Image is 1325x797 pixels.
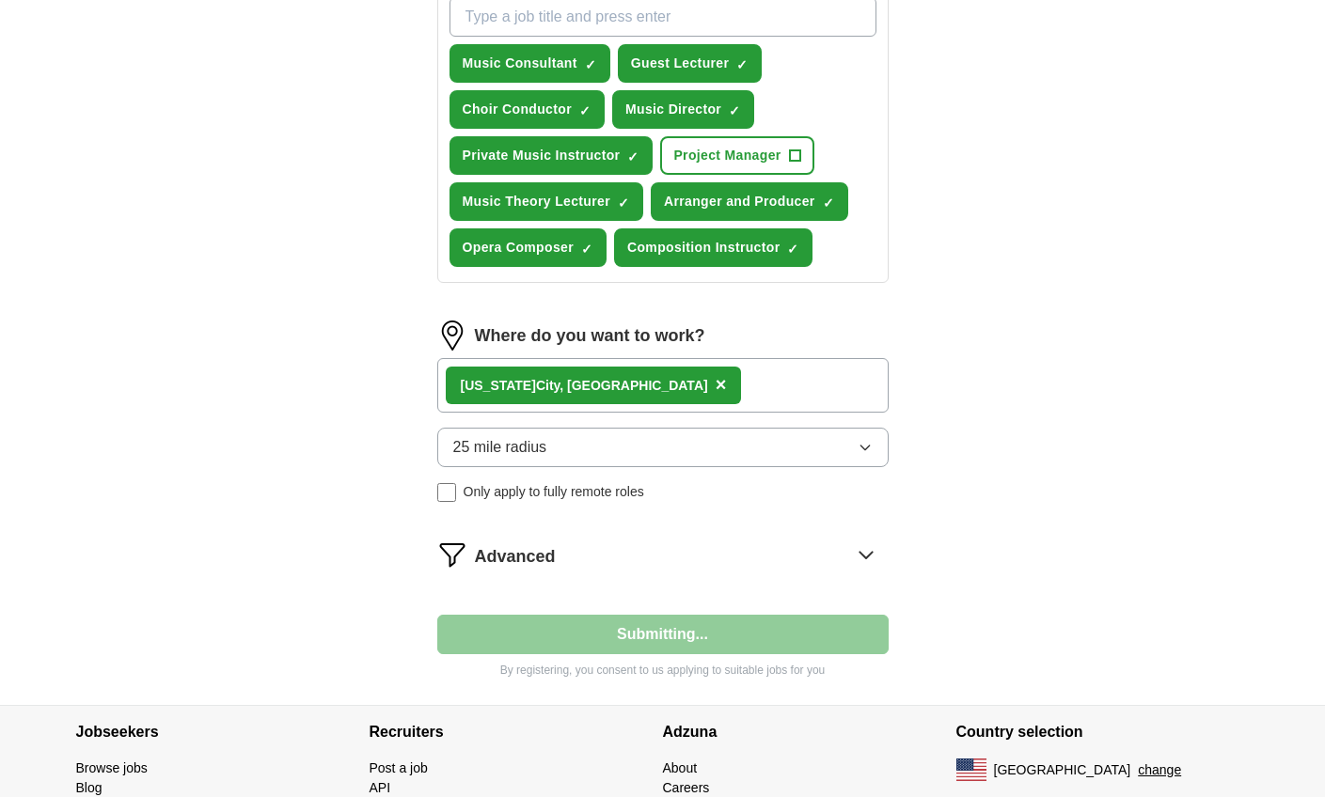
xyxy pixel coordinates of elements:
h4: Country selection [956,706,1250,758]
label: Where do you want to work? [475,323,705,349]
button: Arranger and Producer✓ [651,182,848,221]
button: change [1138,760,1181,780]
div: City, [GEOGRAPHIC_DATA] [461,376,708,396]
a: About [663,760,698,775]
span: Music Theory Lecturer [463,192,611,211]
span: Music Director [625,100,721,119]
input: Only apply to fully remote roles [437,483,456,502]
span: [GEOGRAPHIC_DATA] [994,760,1131,780]
span: Composition Instructor [627,238,780,258]
strong: [US_STATE] [461,378,536,393]
button: Composition Instructor✓ [614,228,812,267]
span: ✓ [729,103,740,118]
button: Opera Composer✓ [450,228,607,267]
span: × [716,374,727,395]
span: Music Consultant [463,54,577,73]
span: ✓ [627,149,639,164]
span: ✓ [581,242,592,257]
button: Choir Conductor✓ [450,90,605,129]
span: ✓ [736,57,748,72]
a: Post a job [370,760,428,775]
span: Arranger and Producer [664,192,815,211]
span: 25 mile radius [453,436,547,459]
span: Project Manager [673,146,781,165]
span: Advanced [475,544,556,570]
button: Guest Lecturer✓ [618,44,763,83]
button: Project Manager [660,136,813,175]
p: By registering, you consent to us applying to suitable jobs for you [437,662,889,679]
img: filter [437,539,467,570]
span: Private Music Instructor [463,146,621,165]
a: Careers [663,780,710,795]
span: ✓ [823,195,834,211]
button: Submitting... [437,615,889,654]
button: Music Director✓ [612,90,754,129]
button: Music Theory Lecturer✓ [450,182,644,221]
a: Blog [76,780,103,795]
img: US flag [956,758,986,781]
span: ✓ [585,57,596,72]
a: Browse jobs [76,760,148,775]
span: Guest Lecturer [631,54,730,73]
span: ✓ [618,195,629,211]
span: Only apply to fully remote roles [464,482,644,502]
a: API [370,780,391,795]
span: Opera Composer [463,238,575,258]
span: ✓ [787,242,798,257]
button: Music Consultant✓ [450,44,610,83]
span: Choir Conductor [463,100,572,119]
button: 25 mile radius [437,428,889,467]
button: Private Music Instructor✓ [450,136,654,175]
button: × [716,371,727,399]
img: location.png [437,320,467,351]
span: ✓ [579,103,591,118]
